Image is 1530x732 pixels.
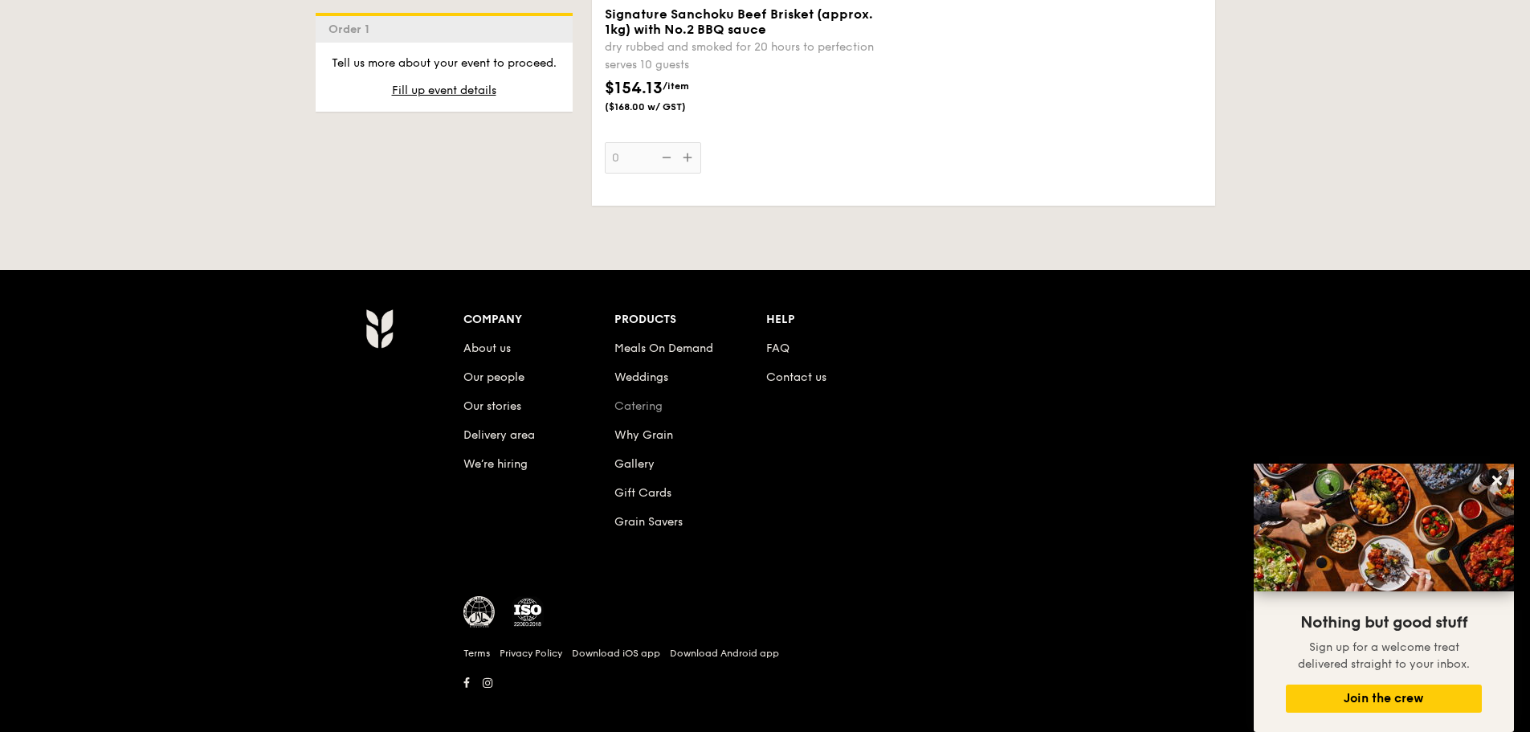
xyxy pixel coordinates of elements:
a: Contact us [766,370,826,384]
span: /item [663,80,689,92]
span: Sign up for a welcome treat delivered straight to your inbox. [1298,640,1470,671]
a: Weddings [614,370,668,384]
span: Signature Sanchoku Beef Brisket (approx. 1kg) with No.2 BBQ sauce [605,6,873,37]
a: Gift Cards [614,486,671,500]
a: Privacy Policy [500,647,562,660]
a: Delivery area [463,428,535,442]
div: dry rubbed and smoked for 20 hours to perfection [605,40,897,54]
p: Tell us more about your event to proceed. [328,55,560,72]
a: Gallery [614,457,655,471]
button: Close [1484,468,1510,493]
span: $154.13 [605,79,663,98]
a: Download Android app [670,647,779,660]
a: Terms [463,647,490,660]
div: serves 10 guests [605,57,897,73]
img: AYc88T3wAAAABJRU5ErkJggg== [365,309,394,349]
h6: Revision [303,694,1228,707]
a: Grain Savers [614,515,683,529]
div: Company [463,309,615,331]
a: Download iOS app [572,647,660,660]
a: Catering [614,399,663,413]
a: Why Grain [614,428,673,442]
div: Products [614,309,766,331]
div: Help [766,309,918,331]
img: ISO Certified [512,596,544,628]
span: Fill up event details [392,84,496,97]
a: Our stories [463,399,521,413]
span: ($168.00 w/ GST) [605,100,714,113]
img: MUIS Halal Certified [463,596,496,628]
span: Nothing but good stuff [1300,613,1467,632]
a: About us [463,341,511,355]
a: Meals On Demand [614,341,713,355]
img: DSC07876-Edit02-Large.jpeg [1254,464,1514,591]
span: Order 1 [328,22,376,36]
a: Our people [463,370,524,384]
a: We’re hiring [463,457,528,471]
a: FAQ [766,341,789,355]
button: Join the crew [1286,685,1482,713]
